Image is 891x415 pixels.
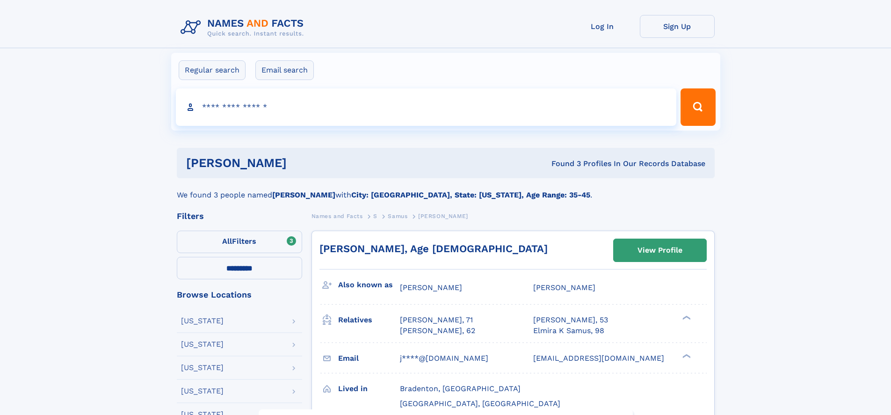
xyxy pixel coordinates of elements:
[351,190,590,199] b: City: [GEOGRAPHIC_DATA], State: [US_STATE], Age Range: 35-45
[177,15,311,40] img: Logo Names and Facts
[176,88,677,126] input: search input
[637,240,682,261] div: View Profile
[311,210,363,222] a: Names and Facts
[400,326,475,336] a: [PERSON_NAME], 62
[338,312,400,328] h3: Relatives
[681,88,715,126] button: Search Button
[680,315,691,321] div: ❯
[177,231,302,253] label: Filters
[533,326,604,336] a: Elmira K Samus, 98
[418,213,468,219] span: [PERSON_NAME]
[400,283,462,292] span: [PERSON_NAME]
[640,15,715,38] a: Sign Up
[177,291,302,299] div: Browse Locations
[565,15,640,38] a: Log In
[319,243,548,255] a: [PERSON_NAME], Age [DEMOGRAPHIC_DATA]
[373,213,377,219] span: S
[177,212,302,220] div: Filters
[533,283,595,292] span: [PERSON_NAME]
[400,315,473,325] a: [PERSON_NAME], 71
[255,60,314,80] label: Email search
[181,341,224,348] div: [US_STATE]
[272,190,335,199] b: [PERSON_NAME]
[177,178,715,201] div: We found 3 people named with .
[614,239,706,262] a: View Profile
[388,213,407,219] span: Samus
[419,159,705,169] div: Found 3 Profiles In Our Records Database
[400,399,560,408] span: [GEOGRAPHIC_DATA], [GEOGRAPHIC_DATA]
[179,60,246,80] label: Regular search
[533,315,608,325] a: [PERSON_NAME], 53
[338,277,400,293] h3: Also known as
[400,384,521,393] span: Bradenton, [GEOGRAPHIC_DATA]
[338,350,400,366] h3: Email
[186,157,419,169] h1: [PERSON_NAME]
[373,210,377,222] a: S
[222,237,232,246] span: All
[181,317,224,325] div: [US_STATE]
[533,354,664,363] span: [EMAIL_ADDRESS][DOMAIN_NAME]
[181,387,224,395] div: [US_STATE]
[338,381,400,397] h3: Lived in
[181,364,224,371] div: [US_STATE]
[680,353,691,359] div: ❯
[388,210,407,222] a: Samus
